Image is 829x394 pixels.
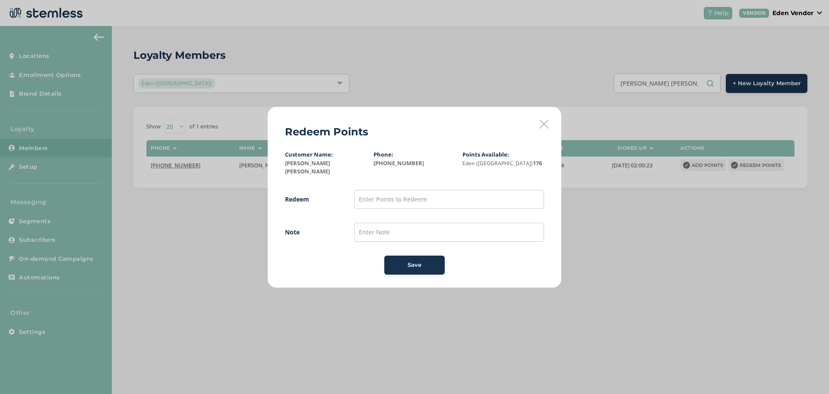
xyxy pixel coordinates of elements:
[462,151,509,158] label: Points Available:
[285,159,367,176] label: [PERSON_NAME] [PERSON_NAME]
[285,124,368,140] h2: Redeem Points
[384,256,445,275] button: Save
[373,159,455,168] label: [PHONE_NUMBER]
[373,151,393,158] label: Phone:
[354,223,544,242] input: Enter Note
[354,190,544,209] input: Enter Points to Redeem
[462,159,544,168] label: 176
[285,227,337,237] label: Note
[285,151,333,158] label: Customer Name:
[786,352,829,394] iframe: Chat Widget
[408,261,421,269] span: Save
[462,160,533,167] small: Eden ([GEOGRAPHIC_DATA])
[285,195,337,204] label: Redeem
